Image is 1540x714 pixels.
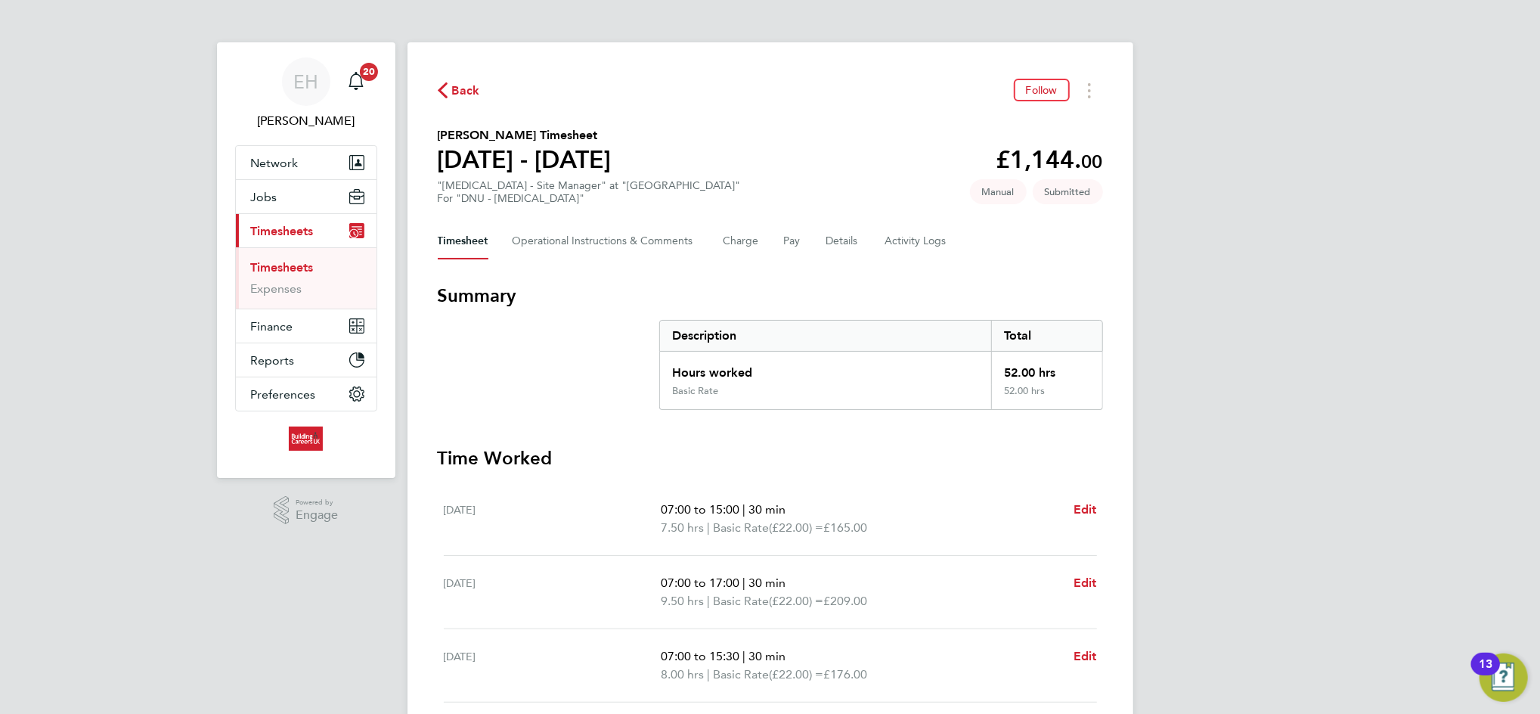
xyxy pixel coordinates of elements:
[661,576,739,590] span: 07:00 to 17:00
[274,496,338,525] a: Powered byEngage
[823,594,867,608] span: £209.00
[1076,79,1103,102] button: Timesheets Menu
[1074,502,1097,517] span: Edit
[769,667,823,681] span: (£22.00) =
[251,353,295,368] span: Reports
[438,126,612,144] h2: [PERSON_NAME] Timesheet
[251,224,314,238] span: Timesheets
[713,666,769,684] span: Basic Rate
[235,427,377,451] a: Go to home page
[1074,576,1097,590] span: Edit
[444,501,662,537] div: [DATE]
[823,667,867,681] span: £176.00
[996,145,1103,174] app-decimal: £1,144.
[661,649,739,663] span: 07:00 to 15:30
[823,520,867,535] span: £165.00
[1026,83,1058,97] span: Follow
[251,190,277,204] span: Jobs
[1479,664,1492,684] div: 13
[661,594,704,608] span: 9.50 hrs
[660,321,992,351] div: Description
[742,502,745,517] span: |
[341,57,371,106] a: 20
[659,320,1103,410] div: Summary
[660,352,992,385] div: Hours worked
[438,179,741,205] div: "[MEDICAL_DATA] - Site Manager" at "[GEOGRAPHIC_DATA]"
[707,594,710,608] span: |
[784,223,802,259] button: Pay
[769,594,823,608] span: (£22.00) =
[1074,649,1097,663] span: Edit
[236,214,376,247] button: Timesheets
[236,343,376,377] button: Reports
[991,352,1102,385] div: 52.00 hrs
[236,309,376,343] button: Finance
[289,427,323,451] img: buildingcareersuk-logo-retina.png
[885,223,949,259] button: Activity Logs
[826,223,861,259] button: Details
[438,81,480,100] button: Back
[748,649,785,663] span: 30 min
[713,592,769,610] span: Basic Rate
[251,281,302,296] a: Expenses
[438,284,1103,308] h3: Summary
[991,385,1102,409] div: 52.00 hrs
[251,260,314,275] a: Timesheets
[748,502,785,517] span: 30 min
[296,509,338,522] span: Engage
[661,502,739,517] span: 07:00 to 15:00
[236,180,376,213] button: Jobs
[438,192,741,205] div: For "DNU - [MEDICAL_DATA]"
[748,576,785,590] span: 30 min
[251,156,299,170] span: Network
[1082,151,1103,172] span: 00
[1014,79,1070,101] button: Follow
[444,647,662,684] div: [DATE]
[713,519,769,537] span: Basic Rate
[1480,653,1528,702] button: Open Resource Center, 13 new notifications
[661,667,704,681] span: 8.00 hrs
[236,247,376,309] div: Timesheets
[742,649,745,663] span: |
[707,520,710,535] span: |
[513,223,699,259] button: Operational Instructions & Comments
[1074,501,1097,519] a: Edit
[1033,179,1103,204] span: This timesheet is Submitted.
[1074,574,1097,592] a: Edit
[707,667,710,681] span: |
[251,319,293,334] span: Finance
[438,144,612,175] h1: [DATE] - [DATE]
[661,520,704,535] span: 7.50 hrs
[991,321,1102,351] div: Total
[236,146,376,179] button: Network
[296,496,338,509] span: Powered by
[1074,647,1097,666] a: Edit
[235,112,377,130] span: Emma Hughes
[251,387,316,402] span: Preferences
[769,520,823,535] span: (£22.00) =
[452,82,480,100] span: Back
[970,179,1027,204] span: This timesheet was manually created.
[360,63,378,81] span: 20
[724,223,760,259] button: Charge
[742,576,745,590] span: |
[672,385,718,397] div: Basic Rate
[438,223,488,259] button: Timesheet
[217,42,395,478] nav: Main navigation
[438,446,1103,470] h3: Time Worked
[235,57,377,130] a: EH[PERSON_NAME]
[444,574,662,610] div: [DATE]
[236,377,376,411] button: Preferences
[293,72,318,92] span: EH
